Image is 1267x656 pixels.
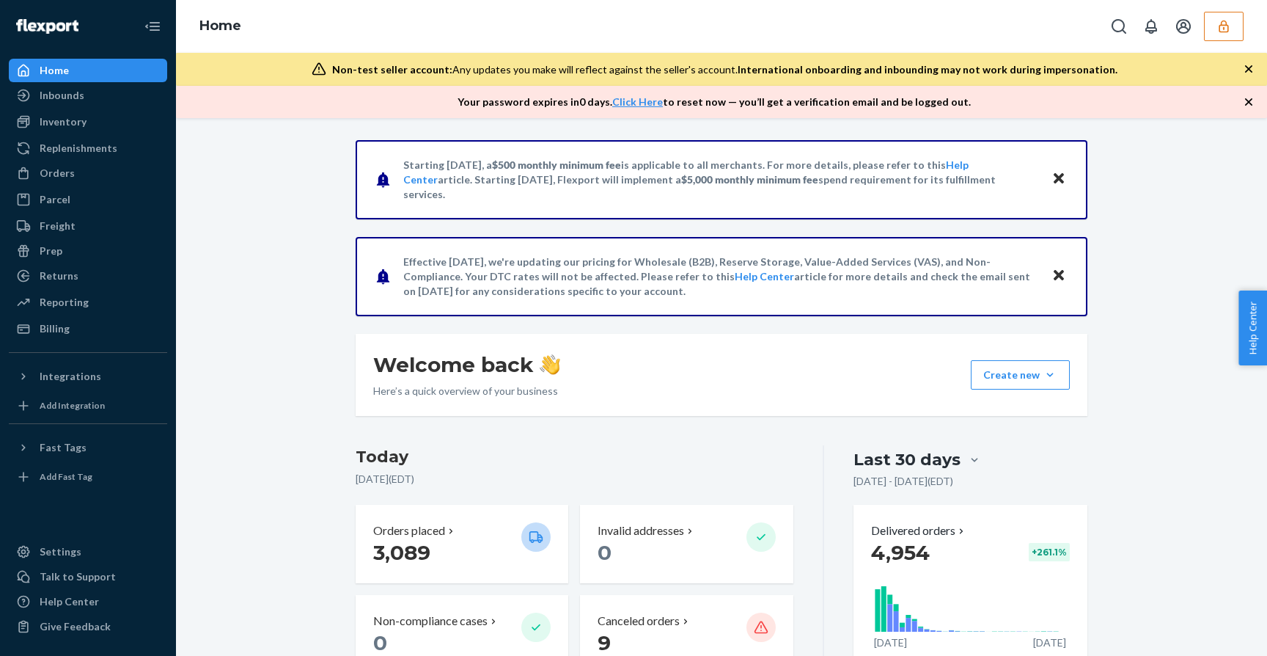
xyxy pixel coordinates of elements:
a: Home [9,59,167,82]
button: Close [1049,169,1068,190]
p: Invalid addresses [598,522,684,539]
div: Settings [40,544,81,559]
a: Add Integration [9,394,167,418]
div: Give Feedback [40,619,111,634]
button: Help Center [1238,291,1267,365]
img: Flexport logo [16,19,78,34]
a: Inventory [9,110,167,134]
a: Billing [9,317,167,340]
div: Inbounds [40,88,84,103]
p: Your password expires in 0 days . to reset now — you’ll get a verification email and be logged out. [458,95,971,109]
a: Add Fast Tag [9,465,167,489]
div: Help Center [40,594,99,609]
a: Home [199,18,241,34]
div: Returns [40,269,78,283]
button: Close Navigation [138,12,167,41]
button: Invalid addresses 0 [580,505,793,583]
h1: Welcome back [373,351,560,378]
button: Open Search Box [1104,12,1134,41]
a: Help Center [9,590,167,613]
button: Give Feedback [9,615,167,638]
p: Here’s a quick overview of your business [373,384,560,398]
p: [DATE] ( EDT ) [356,472,793,486]
button: Close [1049,266,1068,287]
button: Open notifications [1136,12,1166,41]
div: + 261.1 % [1029,543,1070,561]
span: 0 [373,630,387,655]
p: [DATE] [1033,635,1066,650]
div: Any updates you make will reflect against the seller's account. [332,62,1117,77]
a: Replenishments [9,136,167,160]
span: International onboarding and inbounding may not work during impersonation. [738,63,1117,76]
span: Non-test seller account: [332,63,452,76]
button: Integrations [9,365,167,388]
img: hand-wave emoji [540,354,560,375]
a: Reporting [9,291,167,314]
ol: breadcrumbs [188,5,253,48]
span: $5,000 monthly minimum fee [681,173,818,186]
a: Freight [9,214,167,238]
p: [DATE] - [DATE] ( EDT ) [853,474,953,489]
div: Reporting [40,295,89,310]
div: Integrations [40,369,101,384]
a: Parcel [9,188,167,211]
div: Add Fast Tag [40,470,92,483]
p: Non-compliance cases [373,613,488,630]
p: Canceled orders [598,613,680,630]
div: Replenishments [40,141,117,156]
span: 0 [598,540,612,565]
p: Starting [DATE], a is applicable to all merchants. For more details, please refer to this article... [403,158,1038,202]
p: Orders placed [373,522,445,539]
button: Delivered orders [871,522,967,539]
span: 9 [598,630,611,655]
div: Prep [40,244,62,258]
a: Talk to Support [9,565,167,588]
a: Prep [9,239,167,263]
span: 3,089 [373,540,430,565]
p: [DATE] [874,635,907,650]
span: $500 monthly minimum fee [492,158,621,171]
div: Add Integration [40,399,105,412]
button: Open account menu [1169,12,1198,41]
div: Freight [40,219,76,233]
a: Settings [9,540,167,564]
span: 4,954 [871,540,930,565]
p: Effective [DATE], we're updating our pricing for Wholesale (B2B), Reserve Storage, Value-Added Se... [403,255,1038,299]
button: Fast Tags [9,436,167,459]
div: Parcel [40,192,70,207]
div: Orders [40,166,75,181]
div: Home [40,63,69,78]
button: Create new [971,360,1070,390]
div: Fast Tags [40,440,87,455]
a: Click Here [612,95,663,108]
a: Orders [9,161,167,185]
div: Talk to Support [40,569,116,584]
a: Returns [9,264,167,288]
div: Last 30 days [853,448,961,471]
a: Help Center [735,270,794,283]
h3: Today [356,445,793,469]
button: Orders placed 3,089 [356,505,568,583]
a: Inbounds [9,84,167,107]
div: Inventory [40,114,87,129]
div: Billing [40,321,70,336]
